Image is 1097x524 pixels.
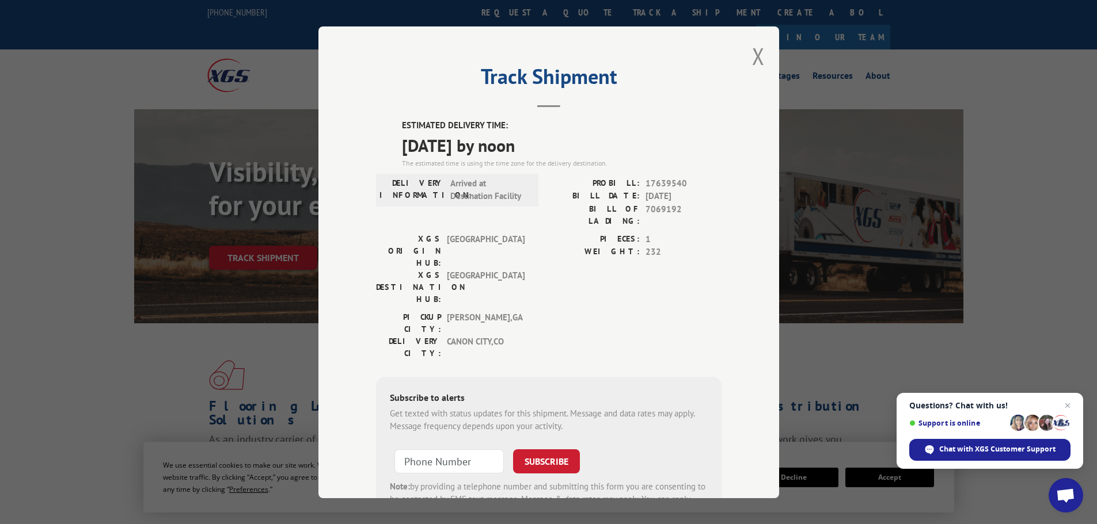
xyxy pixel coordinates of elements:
span: 17639540 [646,177,722,190]
div: Get texted with status updates for this shipment. Message and data rates may apply. Message frequ... [390,407,708,433]
span: Chat with XGS Customer Support [939,444,1056,454]
label: XGS DESTINATION HUB: [376,269,441,305]
div: Subscribe to alerts [390,390,708,407]
span: [PERSON_NAME] , GA [447,311,525,335]
input: Phone Number [394,449,504,473]
div: Open chat [1049,478,1083,512]
label: BILL DATE: [549,190,640,203]
label: WEIGHT: [549,246,640,259]
label: ESTIMATED DELIVERY TIME: [402,119,722,132]
span: 7069192 [646,202,722,227]
span: Close chat [1061,399,1075,412]
span: [DATE] [646,190,722,203]
h2: Track Shipment [376,68,722,90]
div: Chat with XGS Customer Support [909,439,1071,461]
span: [GEOGRAPHIC_DATA] [447,269,525,305]
span: [DATE] by noon [402,132,722,158]
span: Support is online [909,419,1006,427]
label: PROBILL: [549,177,640,190]
span: Questions? Chat with us! [909,401,1071,410]
span: 232 [646,246,722,259]
div: by providing a telephone number and submitting this form you are consenting to be contacted by SM... [390,480,708,519]
button: SUBSCRIBE [513,449,580,473]
label: BILL OF LADING: [549,202,640,227]
span: Arrived at Destination Facility [450,177,528,202]
label: DELIVERY INFORMATION: [379,177,445,202]
label: DELIVERY CITY: [376,335,441,359]
button: Close modal [752,41,765,71]
div: The estimated time is using the time zone for the delivery destination. [402,158,722,168]
span: 1 [646,232,722,246]
label: XGS ORIGIN HUB: [376,232,441,269]
span: CANON CITY , CO [447,335,525,359]
label: PICKUP CITY: [376,311,441,335]
label: PIECES: [549,232,640,246]
strong: Note: [390,480,410,491]
span: [GEOGRAPHIC_DATA] [447,232,525,269]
